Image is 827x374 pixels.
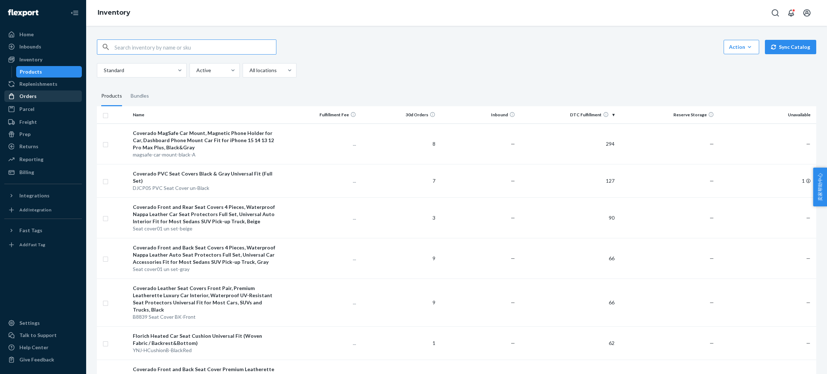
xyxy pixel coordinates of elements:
[4,78,82,90] a: Replenishments
[4,29,82,40] a: Home
[518,326,617,360] td: 62
[717,106,816,123] th: Unavailable
[19,80,57,88] div: Replenishments
[438,106,518,123] th: Inbound
[279,106,359,123] th: Fulfillment Fee
[4,225,82,236] button: Fast Tags
[806,141,810,147] span: —
[67,6,82,20] button: Close Navigation
[4,154,82,165] a: Reporting
[4,239,82,251] a: Add Fast Tag
[518,279,617,326] td: 66
[282,214,356,221] p: ...
[617,106,717,123] th: Reserve Storage
[133,184,276,192] div: DJCP05 PVC Seat Cover un-Black
[359,106,439,123] th: 30d Orders
[133,285,276,313] div: Coverado Leather Seat Covers Front Pair, Premium Leatherette Luxury Car Interior, Waterproof UV-R...
[19,93,37,100] div: Orders
[4,167,82,178] a: Billing
[4,41,82,52] a: Inbounds
[19,43,41,50] div: Inbounds
[4,141,82,152] a: Returns
[784,6,798,20] button: Open notifications
[282,299,356,306] p: ...
[518,106,617,123] th: DTC Fulfillment
[92,3,136,23] ol: breadcrumbs
[4,128,82,140] a: Prep
[518,197,617,238] td: 90
[710,299,714,305] span: —
[19,169,34,176] div: Billing
[359,238,439,279] td: 9
[19,356,54,363] div: Give Feedback
[282,140,356,148] p: ...
[518,164,617,197] td: 127
[131,86,149,106] div: Bundles
[19,106,34,113] div: Parcel
[511,215,515,221] span: —
[130,106,279,123] th: Name
[729,43,754,51] div: Action
[511,255,515,261] span: —
[133,244,276,266] div: Coverado Front and Back Seat Covers 4 Pieces, Waterproof Nappa Leather Auto Seat Protectors Full ...
[4,204,82,216] a: Add Integration
[765,40,816,54] button: Sync Catalog
[511,340,515,346] span: —
[4,329,82,341] a: Talk to Support
[133,347,276,354] div: YNJ-HCushionB-BlackRed
[511,141,515,147] span: —
[806,215,810,221] span: —
[19,156,43,163] div: Reporting
[19,56,42,63] div: Inventory
[133,313,276,321] div: B8839 Seat Cover BK-Front
[4,190,82,201] button: Integrations
[133,170,276,184] div: Coverado PVC Seat Covers Black & Gray Universal Fit (Full Set)
[4,342,82,353] a: Help Center
[813,168,827,206] button: 卖家帮助中心
[133,332,276,347] div: Florich Heated Car Seat Cushion Universal Fit (Woven Fabric / Backrest&Bottom)
[19,207,51,213] div: Add Integration
[4,116,82,128] a: Freight
[806,299,810,305] span: —
[282,177,356,184] p: ...
[19,31,34,38] div: Home
[19,344,48,351] div: Help Center
[518,123,617,164] td: 294
[4,90,82,102] a: Orders
[710,178,714,184] span: —
[359,326,439,360] td: 1
[4,103,82,115] a: Parcel
[359,197,439,238] td: 3
[806,255,810,261] span: —
[101,86,122,106] div: Products
[133,130,276,151] div: Coverado MagSafe Car Mount, Magnetic Phone Holder for Car, Dashboard Phone Mount Car Fit for iPho...
[511,178,515,184] span: —
[724,40,759,54] button: Action
[19,192,50,199] div: Integrations
[359,164,439,197] td: 7
[282,340,356,347] p: ...
[282,255,356,262] p: ...
[19,143,38,150] div: Returns
[710,215,714,221] span: —
[717,164,816,197] td: 1
[710,141,714,147] span: —
[518,238,617,279] td: 66
[359,123,439,164] td: 8
[359,279,439,326] td: 9
[710,255,714,261] span: —
[4,354,82,365] button: Give Feedback
[768,6,782,20] button: Open Search Box
[4,54,82,65] a: Inventory
[133,204,276,225] div: Coverado Front and Rear Seat Covers 4 Pieces, Waterproof Nappa Leather Car Seat Protectors Full S...
[710,340,714,346] span: —
[133,151,276,158] div: magsafe-car-mount-black-A
[20,68,42,75] div: Products
[806,340,810,346] span: —
[800,6,814,20] button: Open account menu
[19,131,31,138] div: Prep
[19,319,40,327] div: Settings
